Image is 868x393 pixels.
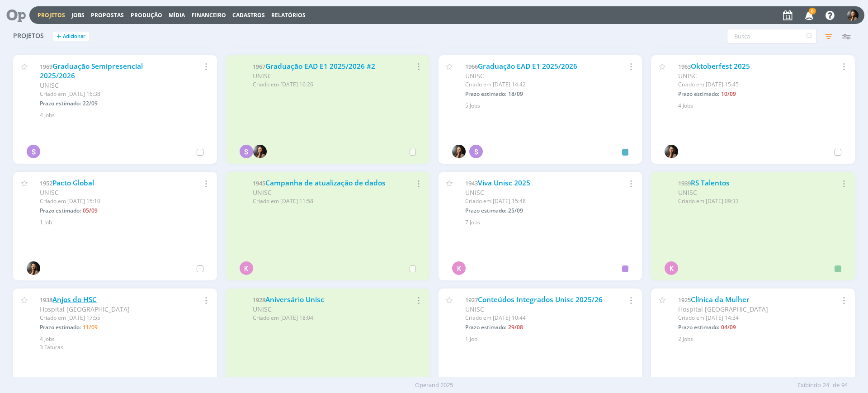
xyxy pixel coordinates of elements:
button: B [847,7,859,23]
span: 1939 [678,179,691,187]
div: Criado em [DATE] 14:34 [678,314,817,322]
span: 1927 [465,296,478,304]
img: B [665,145,678,158]
img: B [452,145,466,158]
div: 1 Job [465,335,631,343]
span: 18/09 [508,90,523,98]
div: Criado em [DATE] 11:58 [253,197,392,205]
button: Jobs [69,12,87,19]
span: 24 [823,381,829,390]
div: 3 Faturas [40,343,206,351]
div: K [665,261,678,275]
button: +Adicionar [53,32,89,41]
span: Prazo estimado: [465,90,506,98]
span: UNISC [465,71,484,80]
span: 1969 [40,62,52,71]
a: Projetos [38,11,65,19]
span: 04/09 [721,323,736,331]
span: 1943 [465,179,478,187]
span: UNISC [465,305,484,313]
span: 1966 [465,62,478,71]
a: Jobs [71,11,85,19]
span: de [833,381,840,390]
img: B [847,9,859,21]
div: 1 Job [40,218,206,227]
a: Viva Unisc 2025 [478,178,530,188]
button: Produção [128,12,165,19]
span: 1952 [40,179,52,187]
div: Criado em [DATE] 16:38 [40,90,179,98]
span: Hospital [GEOGRAPHIC_DATA] [40,305,130,313]
a: Produção [131,11,162,19]
a: Graduação EAD E1 2025/2026 #2 [265,62,375,71]
div: Criado em [DATE] 18:04 [253,314,392,322]
span: 8 [809,8,816,14]
span: 1967 [253,62,265,71]
a: Graduação Semipresencial 2025/2026 [40,62,143,81]
span: UNISC [678,71,697,80]
span: Adicionar [63,33,85,39]
div: Criado em [DATE] 14:42 [465,80,604,89]
span: 05/09 [83,207,98,214]
button: Mídia [166,12,188,19]
span: 1945 [253,179,265,187]
div: S [240,145,253,158]
div: Criado em [DATE] 09:33 [678,197,817,205]
img: B [253,145,267,158]
span: Prazo estimado: [678,90,719,98]
span: Propostas [91,11,124,19]
div: Criado em [DATE] 15:10 [40,197,179,205]
a: Conteúdos Integrados Unisc 2025/26 [478,295,603,304]
span: Projetos [13,32,44,40]
button: Financeiro [189,12,229,19]
a: Oktoberfest 2025 [691,62,750,71]
span: UNISC [253,305,272,313]
span: + [57,32,61,41]
span: Cadastros [232,11,265,19]
span: Prazo estimado: [40,323,81,331]
span: Prazo estimado: [465,207,506,214]
div: 4 Jobs [40,335,206,343]
div: 2 Jobs [678,335,844,343]
div: K [452,261,466,275]
span: Hospital [GEOGRAPHIC_DATA] [678,305,768,313]
span: Prazo estimado: [40,207,81,214]
span: Exibindo [797,381,821,390]
span: 25/09 [508,207,523,214]
span: UNISC [253,188,272,197]
a: Financeiro [192,11,226,19]
div: K [240,261,253,275]
div: 5 Jobs [465,102,631,110]
span: Prazo estimado: [40,99,81,107]
img: B [27,261,40,275]
span: UNISC [253,71,272,80]
span: UNISC [678,188,697,197]
button: 8 [799,7,818,24]
button: Cadastros [230,12,268,19]
a: Campanha de atualização de dados [265,178,386,188]
span: Prazo estimado: [465,323,506,331]
span: 1928 [253,296,265,304]
a: RS Talentos [691,178,730,188]
span: 29/08 [508,323,523,331]
div: Criado em [DATE] 15:48 [465,197,604,205]
div: 7 Jobs [465,218,631,227]
span: 10/09 [721,90,736,98]
button: Propostas [88,12,127,19]
span: Prazo estimado: [678,323,719,331]
span: UNISC [40,81,59,90]
a: Pacto Global [52,178,94,188]
span: 1963 [678,62,691,71]
input: Busca [727,29,817,43]
div: 4 Jobs [678,102,844,110]
div: Criado em [DATE] 17:55 [40,314,179,322]
button: Projetos [35,12,68,19]
span: 94 [841,381,848,390]
a: Graduação EAD E1 2025/2026 [478,62,577,71]
div: 4 Jobs [40,111,206,119]
a: Mídia [169,11,185,19]
span: 22/09 [83,99,98,107]
span: UNISC [40,188,59,197]
div: Criado em [DATE] 16:26 [253,80,392,89]
span: 1938 [40,296,52,304]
